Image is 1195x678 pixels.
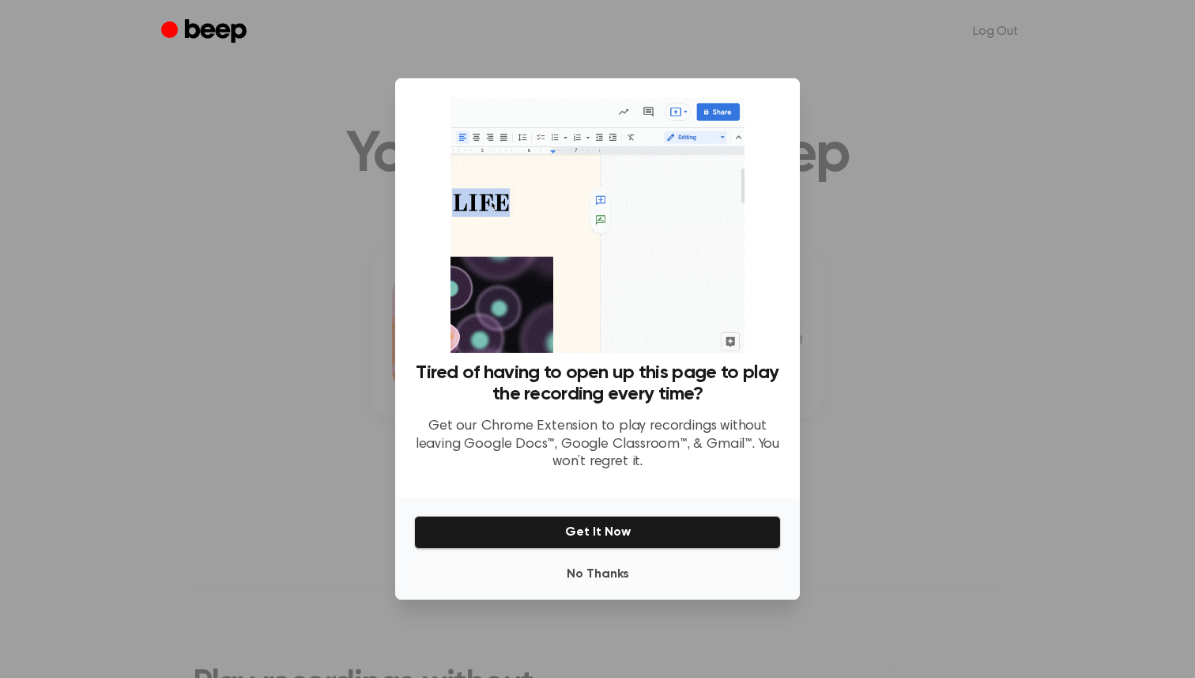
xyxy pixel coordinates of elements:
[414,559,781,590] button: No Thanks
[414,516,781,549] button: Get It Now
[450,97,744,353] img: Beep extension in action
[414,418,781,472] p: Get our Chrome Extension to play recordings without leaving Google Docs™, Google Classroom™, & Gm...
[161,17,251,47] a: Beep
[414,362,781,405] h3: Tired of having to open up this page to play the recording every time?
[957,13,1034,51] a: Log Out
